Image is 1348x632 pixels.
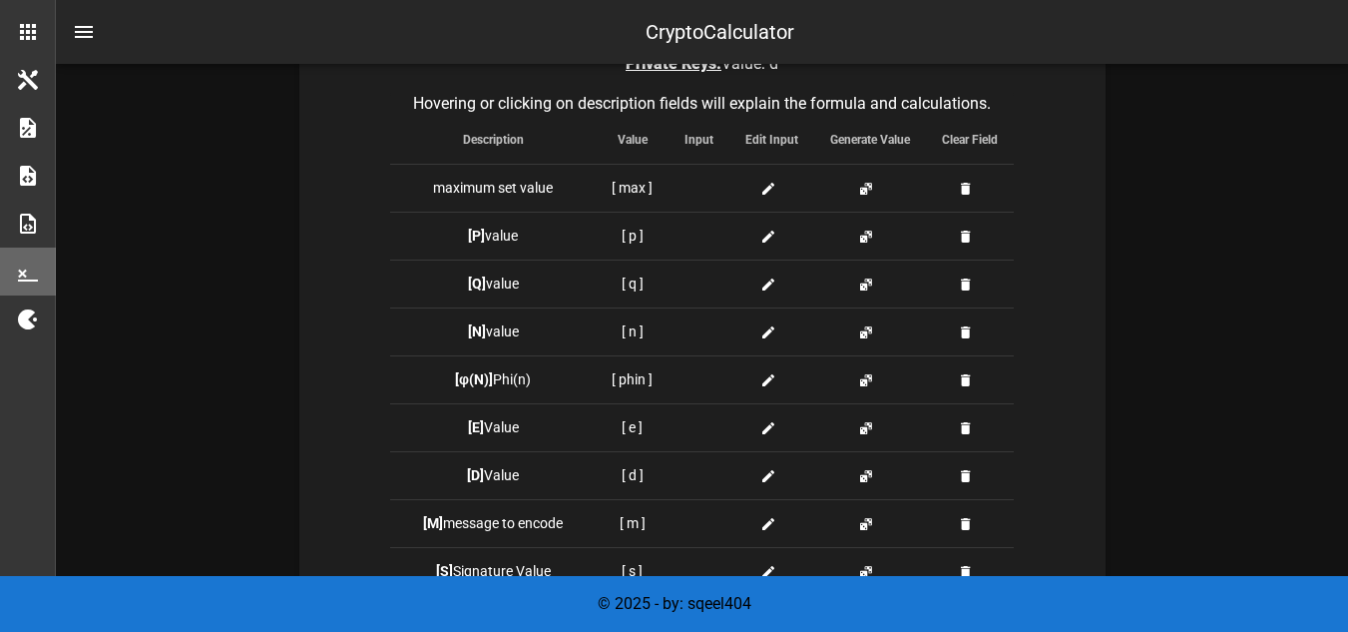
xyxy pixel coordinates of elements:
[729,116,814,164] th: Edit Input
[618,133,648,147] span: Value
[468,419,519,435] span: Value
[455,371,531,387] span: Phi(n)
[423,515,563,531] span: message to encode
[468,228,518,244] span: value
[436,563,551,579] span: Signature Value
[390,116,596,164] th: Description
[468,323,486,339] b: [N]
[468,276,519,292] span: value
[745,133,798,147] span: Edit Input
[596,212,669,260] td: [ p ]
[596,308,669,355] td: [ n ]
[669,116,729,164] th: Input
[942,133,998,147] span: Clear Field
[596,451,669,499] td: [ d ]
[467,467,519,483] span: Value
[463,133,524,147] span: Description
[814,116,926,164] th: Generate Value
[467,467,484,483] b: [D]
[926,116,1014,164] th: Clear Field
[468,419,484,435] b: [E]
[646,17,794,47] div: CryptoCalculator
[596,116,669,164] th: Value
[390,92,1014,116] caption: Hovering or clicking on description fields will explain the formula and calculations.
[596,164,669,212] td: [ max ]
[468,276,486,292] b: [Q]
[596,355,669,403] td: [ phin ]
[468,323,519,339] span: value
[60,8,108,56] button: nav-menu-toggle
[436,563,453,579] b: [S]
[455,371,493,387] b: [φ(N)]
[433,180,553,196] span: maximum set value
[596,547,669,595] td: [ s ]
[684,133,713,147] span: Input
[598,594,751,613] span: © 2025 - by: sqeel404
[423,515,443,531] b: [M]
[596,499,669,547] td: [ m ]
[830,133,910,147] span: Generate Value
[596,260,669,308] td: [ q ]
[596,403,669,451] td: [ e ]
[468,228,485,244] b: [P]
